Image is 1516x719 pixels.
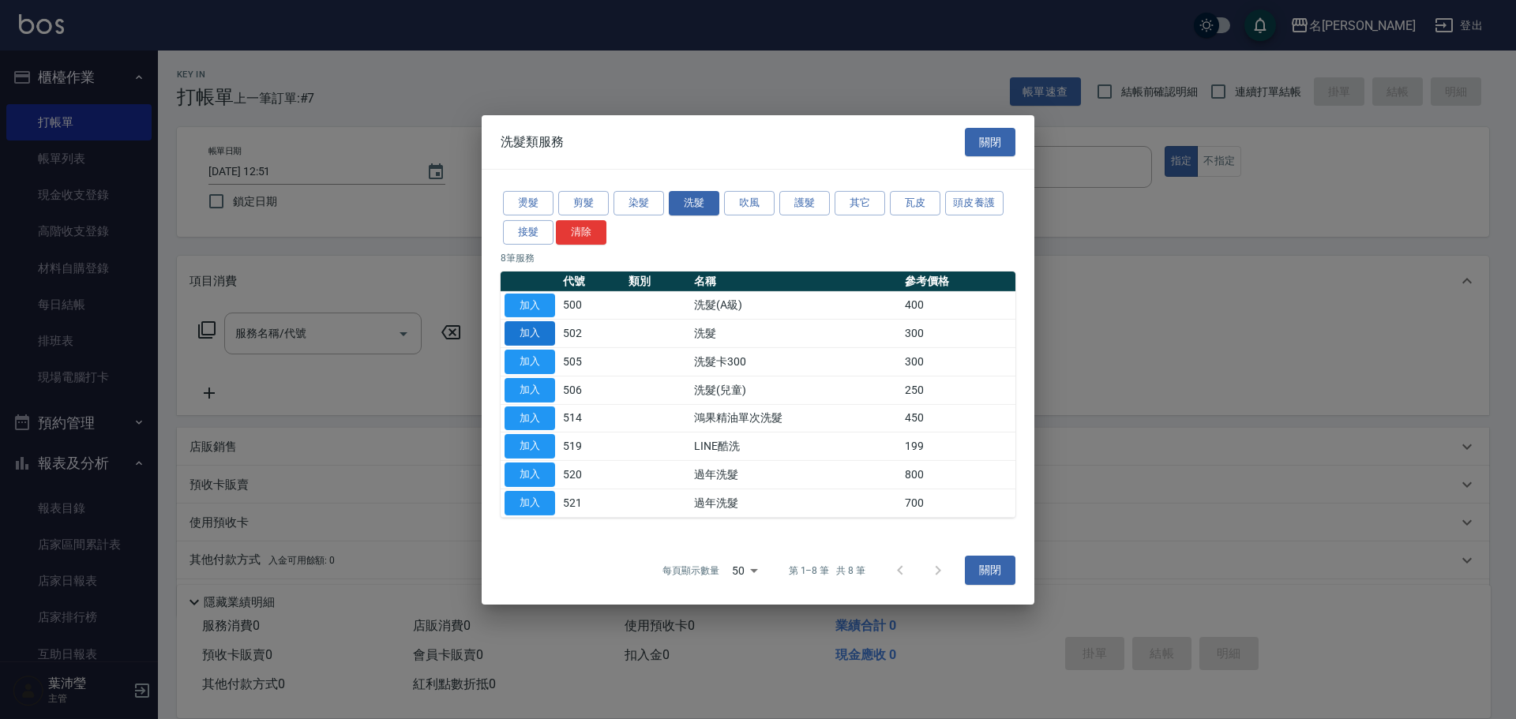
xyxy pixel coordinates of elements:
[662,564,719,578] p: 每頁顯示數量
[690,376,901,404] td: 洗髮(兒童)
[779,191,830,215] button: 護髮
[505,462,555,487] button: 加入
[505,321,555,346] button: 加入
[559,271,625,291] th: 代號
[901,291,1015,320] td: 400
[901,404,1015,433] td: 450
[690,404,901,433] td: 鴻果精油單次洗髮
[503,220,553,245] button: 接髮
[505,350,555,374] button: 加入
[901,433,1015,461] td: 199
[690,347,901,376] td: 洗髮卡300
[690,271,901,291] th: 名稱
[559,320,625,348] td: 502
[690,489,901,517] td: 過年洗髮
[789,564,865,578] p: 第 1–8 筆 共 8 筆
[559,347,625,376] td: 505
[559,404,625,433] td: 514
[505,293,555,317] button: 加入
[726,549,764,591] div: 50
[690,460,901,489] td: 過年洗髮
[614,191,664,215] button: 染髮
[690,291,901,320] td: 洗髮(A級)
[559,433,625,461] td: 519
[505,434,555,459] button: 加入
[559,291,625,320] td: 500
[690,433,901,461] td: LINE酷洗
[501,250,1015,264] p: 8 筆服務
[625,271,690,291] th: 類別
[669,191,719,215] button: 洗髮
[505,378,555,403] button: 加入
[901,460,1015,489] td: 800
[556,220,606,245] button: 清除
[559,489,625,517] td: 521
[558,191,609,215] button: 剪髮
[835,191,885,215] button: 其它
[505,491,555,515] button: 加入
[559,460,625,489] td: 520
[559,376,625,404] td: 506
[690,320,901,348] td: 洗髮
[901,489,1015,517] td: 700
[901,347,1015,376] td: 300
[901,376,1015,404] td: 250
[901,320,1015,348] td: 300
[503,191,553,215] button: 燙髮
[505,406,555,430] button: 加入
[945,191,1004,215] button: 頭皮養護
[724,191,775,215] button: 吹風
[501,134,564,150] span: 洗髮類服務
[901,271,1015,291] th: 參考價格
[890,191,940,215] button: 瓦皮
[965,556,1015,585] button: 關閉
[965,127,1015,156] button: 關閉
